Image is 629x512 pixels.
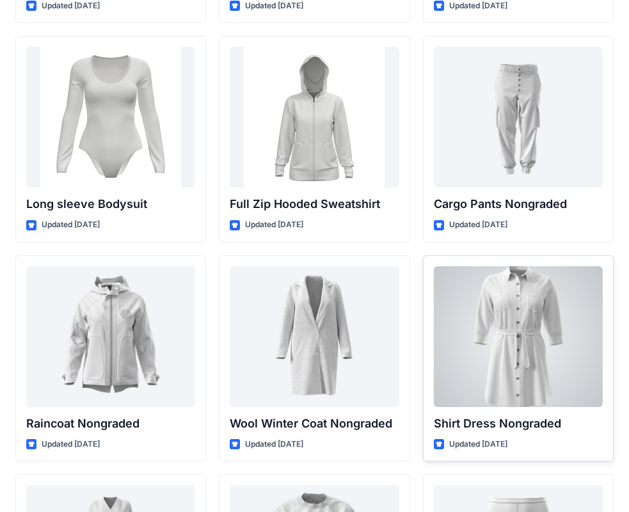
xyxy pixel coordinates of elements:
[434,415,603,433] p: Shirt Dress Nongraded
[26,47,195,188] a: Long sleeve Bodysuit
[434,195,603,213] p: Cargo Pants Nongraded
[26,415,195,433] p: Raincoat Nongraded
[42,218,100,232] p: Updated [DATE]
[26,195,195,213] p: Long sleeve Bodysuit
[230,415,399,433] p: Wool Winter Coat Nongraded
[230,195,399,213] p: Full Zip Hooded Sweatshirt
[449,218,507,232] p: Updated [DATE]
[434,47,603,188] a: Cargo Pants Nongraded
[245,438,303,451] p: Updated [DATE]
[449,438,507,451] p: Updated [DATE]
[230,47,399,188] a: Full Zip Hooded Sweatshirt
[245,218,303,232] p: Updated [DATE]
[434,266,603,407] a: Shirt Dress Nongraded
[42,438,100,451] p: Updated [DATE]
[230,266,399,407] a: Wool Winter Coat Nongraded
[26,266,195,407] a: Raincoat Nongraded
